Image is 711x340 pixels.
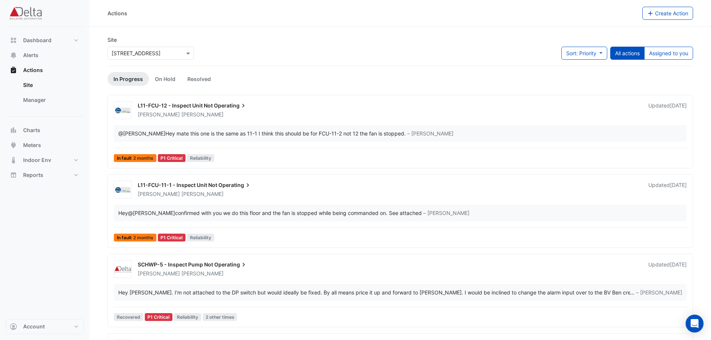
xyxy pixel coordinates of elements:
div: Hey mate this one is the same as 11-1 I think this should be for FCU-11-2 not 12 the fan is stopped. [118,130,406,137]
app-icon: Dashboard [10,37,17,44]
span: Reliability [187,234,214,241]
span: Wed 17-Sep-2025 14:37 AEST [670,182,687,188]
span: Alerts [23,52,38,59]
div: P1 Critical [158,154,186,162]
span: Reports [23,171,43,179]
button: Alerts [6,48,84,63]
button: Dashboard [6,33,84,48]
span: Recovered [114,313,143,321]
img: D&E Air Conditioning [114,107,131,114]
span: Create Action [655,10,688,16]
span: Indoor Env [23,156,51,164]
span: Operating [214,261,247,268]
button: Create Action [642,7,693,20]
button: Actions [6,63,84,78]
a: In Progress [107,72,149,86]
button: All actions [610,47,645,60]
span: [PERSON_NAME] [181,270,224,277]
div: Hey [PERSON_NAME]. I'm not attached to the DP switch but would ideally be fixed. By all means pri... [118,288,630,296]
button: Charts [6,123,84,138]
span: Reliability [174,313,201,321]
a: Site [17,78,84,93]
span: michael.langworthy@de-air.com.au [D&E Air Conditioning] [118,130,165,137]
span: Operating [218,181,252,189]
label: Site [107,36,117,44]
div: … [118,288,682,296]
span: [PERSON_NAME] [138,111,180,118]
app-icon: Reports [10,171,17,179]
span: michael.langworthy@de-air.com.au [D&E Air Conditioning] [128,210,175,216]
a: On Hold [149,72,181,86]
span: [PERSON_NAME] [181,111,224,118]
app-icon: Charts [10,127,17,134]
span: Wed 17-Sep-2025 16:17 AEST [670,102,687,109]
button: Indoor Env [6,153,84,168]
button: Account [6,319,84,334]
span: 2 other times [203,313,237,321]
span: In fault [114,234,156,241]
img: Delta Building Automation [114,266,131,273]
span: L11-FCU-12 - Inspect Unit Not [138,102,213,109]
span: 2 months [133,156,153,160]
app-icon: Meters [10,141,17,149]
span: Charts [23,127,40,134]
span: Wed 17-Sep-2025 13:49 AEST [670,261,687,268]
div: Updated [648,261,687,277]
div: Open Intercom Messenger [686,315,704,333]
span: – [PERSON_NAME] [636,288,682,296]
a: Manager [17,93,84,107]
span: Account [23,323,45,330]
div: P1 Critical [145,313,173,321]
div: Hey confirmed with you we do this floor and the fan is stopped while being commanded on. See atta... [118,209,422,217]
span: [PERSON_NAME] [138,191,180,197]
span: Meters [23,141,41,149]
span: [PERSON_NAME] [138,270,180,277]
span: SCHWP-5 - Inspect Pump Not [138,261,213,268]
div: Updated [648,102,687,118]
span: Dashboard [23,37,52,44]
button: Assigned to you [644,47,693,60]
app-icon: Alerts [10,52,17,59]
span: 2 months [133,235,153,240]
span: L11-FCU-11-1 - Inspect Unit Not [138,182,217,188]
div: Actions [6,78,84,110]
div: P1 Critical [158,234,186,241]
span: Actions [23,66,43,74]
span: – [PERSON_NAME] [407,130,453,137]
div: Updated [648,181,687,198]
img: Company Logo [9,6,43,21]
button: Reports [6,168,84,183]
app-icon: Indoor Env [10,156,17,164]
span: In fault [114,154,156,162]
button: Meters [6,138,84,153]
app-icon: Actions [10,66,17,74]
span: Sort: Priority [566,50,596,56]
span: [PERSON_NAME] [181,190,224,198]
span: – [PERSON_NAME] [423,209,470,217]
span: Operating [214,102,247,109]
span: Reliability [187,154,214,162]
button: Sort: Priority [561,47,607,60]
div: Actions [107,9,127,17]
a: Resolved [181,72,217,86]
img: D&E Air Conditioning [114,186,131,194]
